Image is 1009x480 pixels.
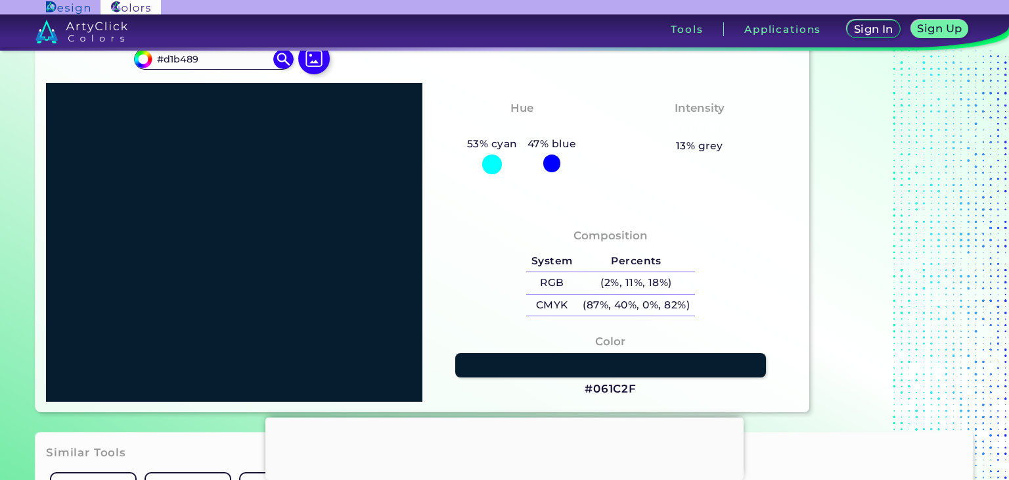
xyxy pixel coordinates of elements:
a: Sign Up [914,21,966,37]
img: icon picture [298,43,330,74]
iframe: Advertisement [265,418,744,477]
h3: Moderate [665,120,734,135]
h5: 13% grey [676,137,723,155]
iframe: Advertisement [815,5,979,417]
h4: Hue [510,99,533,118]
h4: Composition [573,226,648,245]
h5: CMYK [526,295,577,316]
img: logo_artyclick_colors_white.svg [35,20,128,43]
h5: Sign Up [920,24,960,34]
h5: (2%, 11%, 18%) [577,272,694,294]
h5: RGB [526,272,577,294]
h5: Percents [577,251,694,272]
h3: Applications [744,24,821,34]
h3: Cyan-Blue [485,120,559,135]
img: ArtyClick Design logo [46,1,90,14]
img: icon search [273,49,293,69]
h5: 53% cyan [462,135,522,153]
h5: System [526,251,577,272]
input: type color.. [152,51,275,68]
h4: Color [595,332,625,351]
h3: Tools [671,24,703,34]
h3: #061C2F [585,381,637,397]
a: Sign In [849,21,898,37]
h4: Intensity [675,99,725,118]
h5: 47% blue [522,135,581,153]
h5: (87%, 40%, 0%, 82%) [577,295,694,316]
h5: Sign In [855,24,891,34]
h3: Similar Tools [46,445,126,461]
